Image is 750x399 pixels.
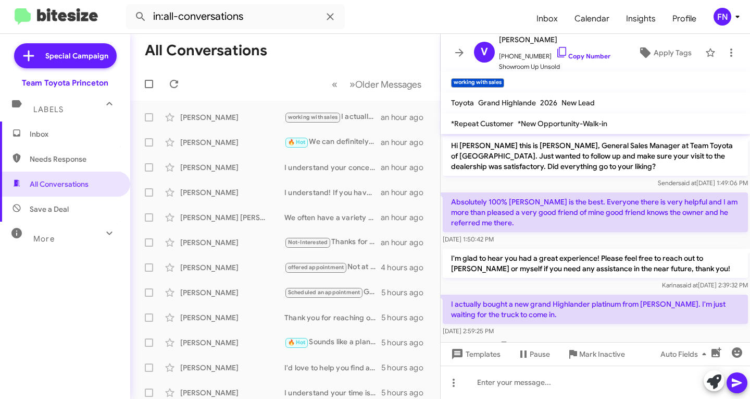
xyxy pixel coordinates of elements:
[284,286,381,298] div: Great thank you! See you [DATE]!
[443,295,748,324] p: I actually bought a new grand Highlander platinum from [PERSON_NAME]. I'm just waiting for the tr...
[518,119,607,128] span: *New Opportunity-Walk-in
[381,137,432,148] div: an hour ago
[443,249,748,278] p: I'm glad to hear you had a great experience! Please feel free to reach out to [PERSON_NAME] or my...
[652,345,719,364] button: Auto Fields
[180,137,284,148] div: [PERSON_NAME]
[540,98,557,107] span: 2026
[381,187,432,198] div: an hour ago
[664,4,705,34] a: Profile
[284,388,381,398] div: I understand your time is valuable. Would you like to schedule a quick appointment to discuss you...
[714,8,731,26] div: FN
[288,339,306,346] span: 🔥 Hot
[33,234,55,244] span: More
[145,42,267,59] h1: All Conversations
[288,264,344,271] span: offered appointment
[30,129,118,139] span: Inbox
[180,362,284,373] div: [PERSON_NAME]
[451,98,474,107] span: Toyota
[381,287,432,298] div: 5 hours ago
[349,78,355,91] span: »
[284,212,381,223] div: We often have a variety of Toyota Sienna models available. Would you like to schedule an appointm...
[443,235,494,243] span: [DATE] 1:50:42 PM
[284,187,381,198] div: I understand! If you have any questions or need assistance, feel free to reach out. Let me know w...
[180,287,284,298] div: [PERSON_NAME]
[284,362,381,373] div: I'd love to help you find a great used car! When can you visit our dealership to explore your opt...
[180,388,284,398] div: [PERSON_NAME]
[478,98,536,107] span: Grand Highlande
[284,261,381,273] div: Not at this time! We can help explore your options to get you into one.
[326,74,344,95] button: Previous
[180,237,284,248] div: [PERSON_NAME]
[381,237,432,248] div: an hour ago
[443,192,748,232] p: Absolutely 100% [PERSON_NAME] is the best. Everyone there is very helpful and I am more than plea...
[660,345,710,364] span: Auto Fields
[180,112,284,123] div: [PERSON_NAME]
[481,44,488,61] span: V
[284,236,381,248] div: Thanks for reaching out. Sold it already
[30,179,89,189] span: All Conversations
[509,345,558,364] button: Pause
[284,312,381,323] div: Thank you for reaching out! Let’s schedule a time for you to visit and discuss the Highlander in ...
[180,162,284,173] div: [PERSON_NAME]
[441,345,509,364] button: Templates
[658,179,748,187] span: Sender [DATE] 1:49:06 PM
[561,98,595,107] span: New Lead
[443,136,748,176] p: Hi [PERSON_NAME] this is [PERSON_NAME], General Sales Manager at Team Toyota of [GEOGRAPHIC_DATA]...
[381,312,432,323] div: 5 hours ago
[284,111,381,123] div: I actually bought a new grand Highlander platinum from [PERSON_NAME]. I'm just waiting for the tr...
[662,281,748,289] span: Karina [DATE] 2:39:32 PM
[499,62,610,72] span: Showroom Up Unsold
[449,345,501,364] span: Templates
[654,43,692,62] span: Apply Tags
[556,52,610,60] a: Copy Number
[528,4,566,34] a: Inbox
[284,336,381,348] div: Sounds like a plan! We would love to assist! When you arrive for service, you may come in and ask...
[499,46,610,62] span: [PHONE_NUMBER]
[381,262,432,273] div: 4 hours ago
[288,114,338,120] span: working with sales
[30,154,118,164] span: Needs Response
[705,8,739,26] button: FN
[180,212,284,223] div: [PERSON_NAME] [PERSON_NAME]
[355,79,421,90] span: Older Messages
[618,4,664,34] a: Insights
[288,139,306,146] span: 🔥 Hot
[499,33,610,46] span: [PERSON_NAME]
[496,341,695,356] span: Tagged as 'working with sales' on [DATE] 3:02:13 PM
[288,289,360,296] span: Scheduled an appointment
[381,362,432,373] div: 5 hours ago
[284,136,381,148] div: We can definitely look into an extended inventory to see if there is one out there, but looks lik...
[180,262,284,273] div: [PERSON_NAME]
[343,74,428,95] button: Next
[579,345,625,364] span: Mark Inactive
[30,204,69,214] span: Save a Deal
[451,119,514,128] span: *Repeat Customer
[629,43,700,62] button: Apply Tags
[381,337,432,348] div: 5 hours ago
[180,337,284,348] div: [PERSON_NAME]
[126,4,345,29] input: Search
[451,78,504,88] small: working with sales
[530,345,550,364] span: Pause
[558,345,633,364] button: Mark Inactive
[45,51,108,61] span: Special Campaign
[381,112,432,123] div: an hour ago
[332,78,337,91] span: «
[381,162,432,173] div: an hour ago
[180,312,284,323] div: [PERSON_NAME]
[14,43,117,68] a: Special Campaign
[678,179,696,187] span: said at
[680,281,698,289] span: said at
[33,105,64,114] span: Labels
[22,78,108,88] div: Team Toyota Princeton
[288,239,328,246] span: Not-Interested
[381,212,432,223] div: an hour ago
[284,162,381,173] div: I understand your concerns. To provide you with the best offer, it’s essential to evaluate your M...
[381,388,432,398] div: 5 hours ago
[326,74,428,95] nav: Page navigation example
[566,4,618,34] a: Calendar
